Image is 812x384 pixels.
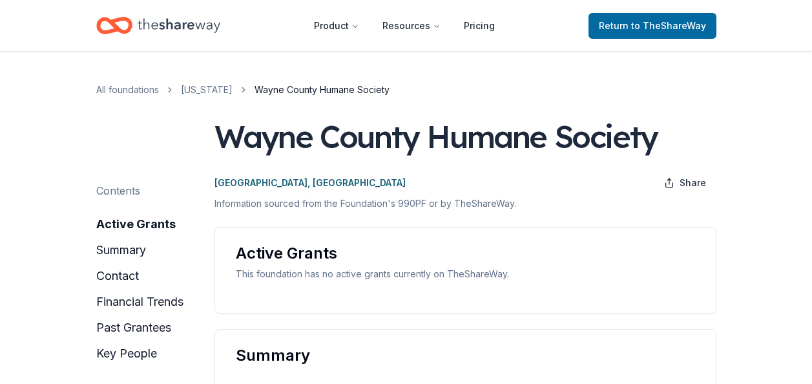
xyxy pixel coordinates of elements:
a: Pricing [453,13,505,39]
span: Wayne County Humane Society [255,82,390,98]
button: active grants [96,214,176,235]
span: Return [599,18,706,34]
nav: breadcrumb [96,82,716,98]
a: Home [96,10,220,41]
button: Share [654,170,716,196]
div: This foundation has no active grants currently on TheShareWay. [236,266,695,282]
a: All foundations [96,82,159,98]
a: [US_STATE] [181,82,233,98]
button: Product [304,13,370,39]
button: contact [96,266,139,286]
button: key people [96,343,157,364]
button: financial trends [96,292,183,312]
a: Returnto TheShareWay [588,13,716,39]
span: Share [680,175,706,191]
nav: Main [304,10,505,41]
div: Summary [236,345,695,366]
div: Wayne County Humane Society [214,118,658,155]
button: Resources [372,13,451,39]
p: Information sourced from the Foundation's 990PF or by TheShareWay. [214,196,716,211]
div: Contents [96,183,140,198]
p: [GEOGRAPHIC_DATA], [GEOGRAPHIC_DATA] [214,175,406,191]
button: past grantees [96,317,171,338]
div: Active Grants [236,243,695,264]
span: to TheShareWay [631,20,706,31]
button: summary [96,240,146,261]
